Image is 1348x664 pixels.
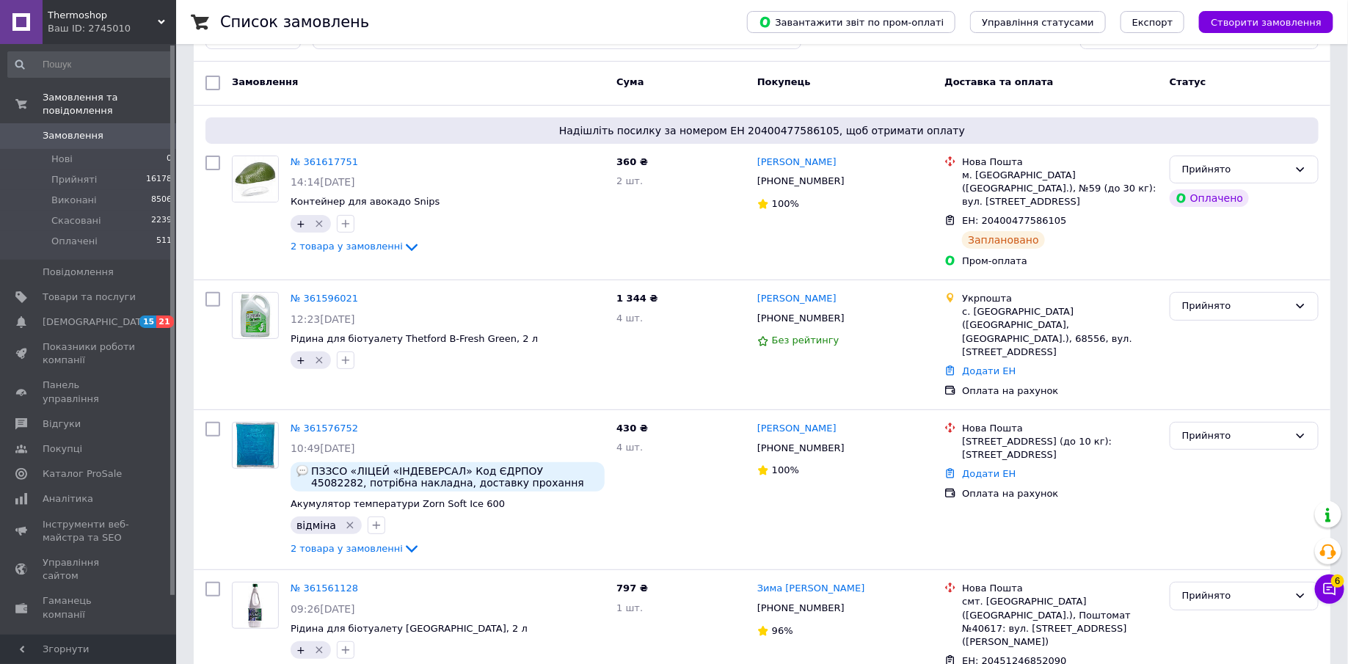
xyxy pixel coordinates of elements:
a: [PERSON_NAME] [757,156,837,169]
span: ПЗЗСО «ЛІЦЕЙ «ІНДЕВЕРСАЛ» Код ЄДРПОУ 45082282, потрібна накладна, доставку прохання включити в ра... [311,465,599,489]
span: [PHONE_NUMBER] [757,313,845,324]
h1: Список замовлень [220,13,369,31]
span: Покупець [757,76,811,87]
img: Фото товару [239,293,272,338]
span: 100% [772,464,799,475]
span: 09:26[DATE] [291,603,355,615]
span: Thermoshop [48,9,158,22]
span: ЕН: 20400477586105 [962,215,1066,226]
a: Фото товару [232,156,279,203]
span: 21 [156,315,173,328]
a: Контейнер для авокадо Snips [291,196,440,207]
span: Скасовані [51,214,101,227]
button: Завантажити звіт по пром-оплаті [747,11,955,33]
span: 1 344 ₴ [616,293,657,304]
span: Аналітика [43,492,93,506]
span: відміна [296,519,336,531]
span: 511 [156,235,172,248]
span: Управління сайтом [43,556,136,583]
span: 2239 [151,214,172,227]
div: Ваш ID: 2745010 [48,22,176,35]
a: Додати ЕН [962,468,1016,479]
div: Оплачено [1170,189,1249,207]
span: [DEMOGRAPHIC_DATA] [43,315,151,329]
a: № 361596021 [291,293,358,304]
a: [PERSON_NAME] [757,292,837,306]
input: Пошук [7,51,173,78]
span: 4 шт. [616,313,643,324]
span: Прийняті [51,173,97,186]
span: Замовлення [43,129,103,142]
span: 430 ₴ [616,423,648,434]
span: 100% [772,198,799,209]
div: Оплата на рахунок [962,384,1158,398]
span: 797 ₴ [616,583,648,594]
div: Нова Пошта [962,422,1158,435]
span: Експорт [1132,17,1173,28]
a: Фото товару [232,422,279,469]
span: [PHONE_NUMBER] [757,442,845,453]
div: с. [GEOGRAPHIC_DATA] ([GEOGRAPHIC_DATA], [GEOGRAPHIC_DATA].), 68556, вул. [STREET_ADDRESS] [962,305,1158,359]
div: Нова Пошта [962,156,1158,169]
span: 2 товара у замовленні [291,241,403,252]
span: 6 [1331,574,1344,588]
a: Додати ЕН [962,365,1016,376]
span: Замовлення [232,76,298,87]
span: Маркет [43,633,80,646]
a: Фото товару [232,582,279,629]
span: + [296,218,305,230]
span: 8506 [151,194,172,207]
svg: Видалити мітку [313,218,325,230]
span: Повідомлення [43,266,114,279]
svg: Видалити мітку [313,354,325,366]
span: Гаманець компанії [43,594,136,621]
a: Рідина для біотуалету [GEOGRAPHIC_DATA], 2 л [291,623,528,634]
span: Статус [1170,76,1206,87]
span: 10:49[DATE] [291,442,355,454]
svg: Видалити мітку [344,519,356,531]
span: Відгуки [43,417,81,431]
span: Створити замовлення [1211,17,1322,28]
span: Нові [51,153,73,166]
span: 2 товара у замовленні [291,543,403,554]
div: Заплановано [962,231,1045,249]
span: Інструменти веб-майстра та SEO [43,518,136,544]
img: Фото товару [244,583,266,628]
div: Оплата на рахунок [962,487,1158,500]
a: [PERSON_NAME] [757,422,837,436]
span: Каталог ProSale [43,467,122,481]
a: № 361617751 [291,156,358,167]
span: [PHONE_NUMBER] [757,602,845,613]
div: Пром-оплата [962,255,1158,268]
span: [PHONE_NUMBER] [757,175,845,186]
span: 1 шт. [616,602,643,613]
button: Чат з покупцем6 [1315,574,1344,604]
button: Експорт [1121,11,1185,33]
div: м. [GEOGRAPHIC_DATA] ([GEOGRAPHIC_DATA].), №59 (до 30 кг): вул. [STREET_ADDRESS] [962,169,1158,209]
div: [STREET_ADDRESS] (до 10 кг): [STREET_ADDRESS] [962,435,1158,461]
span: Оплачені [51,235,98,248]
span: Cума [616,76,644,87]
span: Рідина для біотуалету Thetford B-Fresh Green, 2 л [291,333,538,344]
span: Надішліть посилку за номером ЕН 20400477586105, щоб отримати оплату [211,123,1313,138]
a: № 361561128 [291,583,358,594]
span: 16178 [146,173,172,186]
a: Фото товару [232,292,279,339]
span: 4 шт. [616,442,643,453]
span: Завантажити звіт по пром-оплаті [759,15,944,29]
span: 2 шт. [616,175,643,186]
div: Прийнято [1182,588,1289,604]
span: 15 [139,315,156,328]
span: Замовлення та повідомлення [43,91,176,117]
div: Прийнято [1182,428,1289,444]
div: Нова Пошта [962,582,1158,595]
div: Укрпошта [962,292,1158,305]
div: Прийнято [1182,162,1289,178]
img: Фото товару [236,423,275,468]
span: Виконані [51,194,97,207]
button: Управління статусами [970,11,1106,33]
a: Акумулятор температури Zorn Soft Ice 600 [291,498,505,509]
div: смт. [GEOGRAPHIC_DATA] ([GEOGRAPHIC_DATA].), Поштомат №40617: вул. [STREET_ADDRESS] ([PERSON_NAME]) [962,595,1158,649]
